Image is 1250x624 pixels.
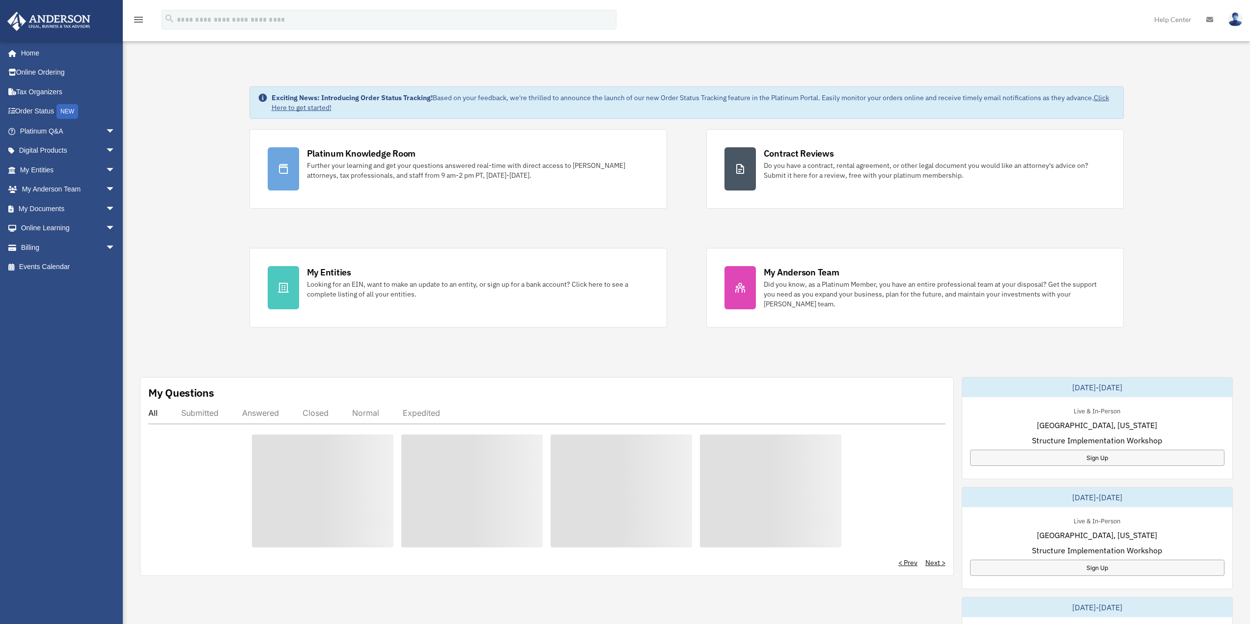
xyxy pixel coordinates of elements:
img: User Pic [1228,12,1243,27]
a: menu [133,17,144,26]
span: Structure Implementation Workshop [1032,544,1162,556]
span: arrow_drop_down [106,199,125,219]
a: Platinum Knowledge Room Further your learning and get your questions answered real-time with dire... [250,129,667,209]
div: My Anderson Team [764,266,839,278]
a: Sign Up [970,450,1224,466]
div: Further your learning and get your questions answered real-time with direct access to [PERSON_NAM... [307,161,649,180]
a: Digital Productsarrow_drop_down [7,141,130,161]
a: My Documentsarrow_drop_down [7,199,130,218]
div: Live & In-Person [1066,405,1128,415]
div: Submitted [181,408,219,418]
span: arrow_drop_down [106,121,125,141]
div: My Questions [148,385,214,400]
div: Do you have a contract, rental agreement, or other legal document you would like an attorney's ad... [764,161,1106,180]
i: menu [133,14,144,26]
a: Online Ordering [7,63,130,82]
a: Online Learningarrow_drop_down [7,218,130,238]
span: arrow_drop_down [106,180,125,200]
div: Based on your feedback, we're thrilled to announce the launch of our new Order Status Tracking fe... [272,93,1115,112]
div: Expedited [403,408,440,418]
span: [GEOGRAPHIC_DATA], [US_STATE] [1037,419,1157,431]
div: NEW [56,104,78,119]
a: My Anderson Team Did you know, as a Platinum Member, you have an entire professional team at your... [706,248,1124,327]
span: arrow_drop_down [106,160,125,180]
a: Home [7,43,125,63]
div: My Entities [307,266,351,278]
a: My Entities Looking for an EIN, want to make an update to an entity, or sign up for a bank accoun... [250,248,667,327]
span: arrow_drop_down [106,238,125,258]
div: [DATE]-[DATE] [962,378,1232,397]
a: Platinum Q&Aarrow_drop_down [7,121,130,141]
a: Contract Reviews Do you have a contract, rental agreement, or other legal document you would like... [706,129,1124,209]
a: Next > [925,558,945,568]
a: < Prev [898,558,917,568]
a: Sign Up [970,560,1224,576]
span: Structure Implementation Workshop [1032,434,1162,446]
div: Looking for an EIN, want to make an update to an entity, or sign up for a bank account? Click her... [307,279,649,299]
div: [DATE]-[DATE] [962,488,1232,507]
a: My Entitiesarrow_drop_down [7,160,130,180]
a: My Anderson Teamarrow_drop_down [7,180,130,199]
span: arrow_drop_down [106,141,125,161]
img: Anderson Advisors Platinum Portal [4,12,93,31]
strong: Exciting News: Introducing Order Status Tracking! [272,93,433,102]
div: Normal [352,408,379,418]
div: All [148,408,158,418]
div: Contract Reviews [764,147,834,160]
a: Tax Organizers [7,82,130,102]
a: Events Calendar [7,257,130,277]
span: arrow_drop_down [106,218,125,239]
i: search [164,13,175,24]
div: Did you know, as a Platinum Member, you have an entire professional team at your disposal? Get th... [764,279,1106,309]
div: Live & In-Person [1066,515,1128,525]
div: Answered [242,408,279,418]
a: Order StatusNEW [7,102,130,122]
div: [DATE]-[DATE] [962,597,1232,617]
div: Closed [303,408,329,418]
span: [GEOGRAPHIC_DATA], [US_STATE] [1037,529,1157,541]
div: Platinum Knowledge Room [307,147,416,160]
a: Billingarrow_drop_down [7,238,130,257]
a: Click Here to get started! [272,93,1109,112]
